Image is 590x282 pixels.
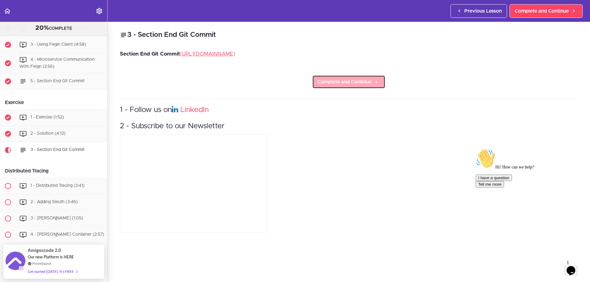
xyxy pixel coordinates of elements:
[96,7,103,15] svg: Settings Menu
[30,42,86,47] span: 3 - Using Fegin Client (4:58)
[28,268,77,275] div: Get started [DATE]. It's FREE
[473,146,584,254] iframe: chat widget
[564,257,584,276] iframe: chat widget
[515,7,569,15] span: Complete and Continue
[30,79,85,83] span: 5 - Section End Git Commit
[30,184,85,188] span: 1 - Distributed Tracing (3:41)
[4,7,11,15] svg: Back to course curriculum
[120,30,578,40] h2: 3 - Section End Git Commit
[464,7,502,15] span: Previous Lesson
[450,4,507,18] a: Previous Lesson
[2,18,61,23] span: Hi! How can we help?
[509,4,583,18] a: Complete and Continue
[317,78,372,86] span: Complete and Continue
[8,24,100,32] div: COMPLETE
[2,35,31,41] button: Tell me more
[32,261,51,265] a: ProveSource
[2,28,39,35] button: I have a question
[28,254,74,259] span: Our new Platform is HERE
[180,106,209,114] a: LinkedIn
[35,25,49,31] span: 20%
[30,233,104,237] span: 4 - [PERSON_NAME] Container (2:57)
[120,121,578,131] h3: 2 - Subscribe to our Newsletter
[180,51,235,56] a: [URL][DOMAIN_NAME]
[30,148,85,152] span: 3 - Section End Git Commit
[30,216,83,221] span: 3 - [PERSON_NAME] (1:05)
[6,252,26,272] img: provesource social proof notification image
[312,75,385,89] a: Complete and Continue
[30,132,65,136] span: 2 - Solution (4:12)
[2,2,113,41] div: 👋Hi! How can we help?I have a questionTell me more
[120,51,180,56] strong: Section End Git Commit
[30,200,78,204] span: 2 - Adding Sleuth (3:46)
[30,115,64,120] span: 1 - Exercise (1:52)
[2,2,22,22] img: :wave:
[28,247,61,254] span: Amigoscode 2.0
[19,57,95,69] span: 4 - Microservice Communication With Feign (2:56)
[120,105,578,115] h3: 1 - Follow us on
